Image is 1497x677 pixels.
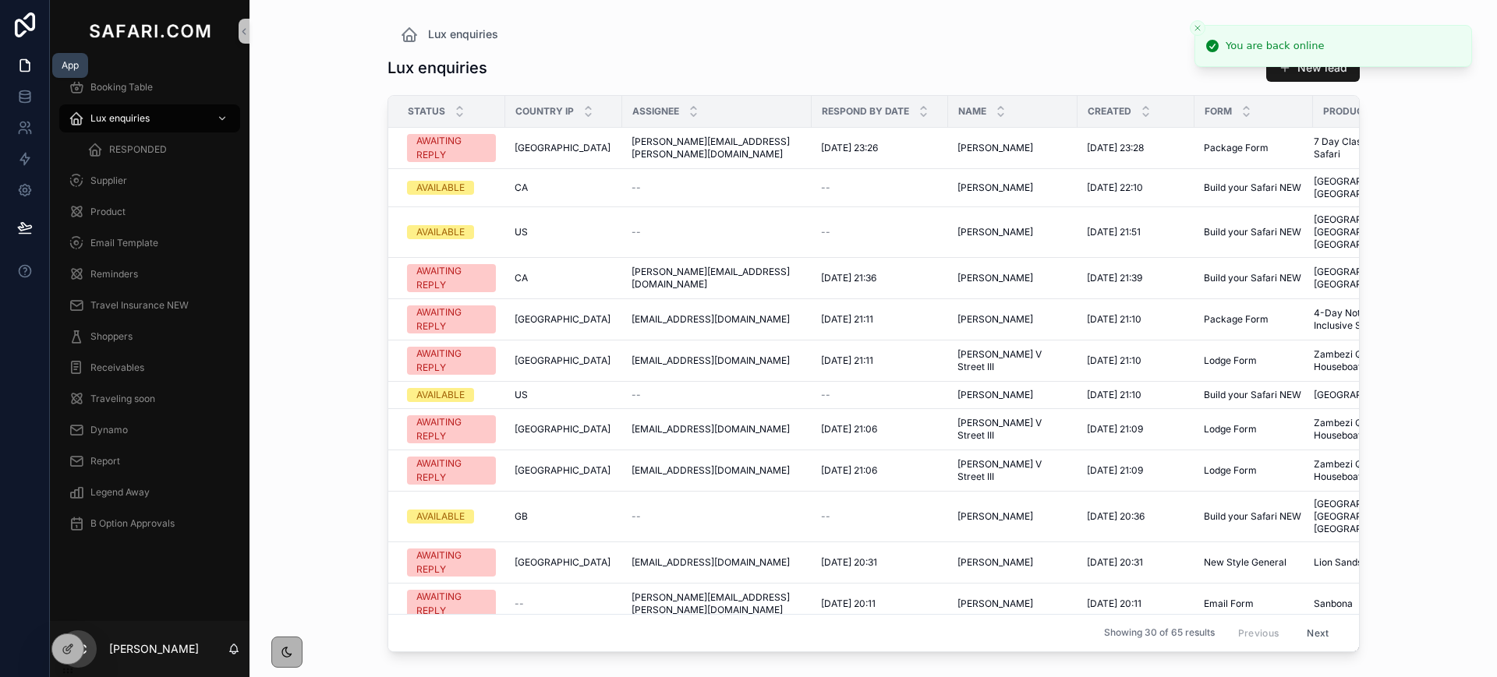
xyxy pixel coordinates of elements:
a: [GEOGRAPHIC_DATA] [515,464,613,477]
a: [DATE] 21:06 [821,464,939,477]
span: Package Form [1204,142,1269,154]
a: AWAITING REPLY [407,264,496,292]
span: US [515,389,528,401]
span: [GEOGRAPHIC_DATA] [515,313,610,326]
a: AVAILABLE [407,510,496,524]
a: Receivables [59,354,240,382]
a: [EMAIL_ADDRESS][DOMAIN_NAME] [632,354,802,367]
a: [DATE] 21:06 [821,423,939,435]
span: -- [632,182,641,194]
a: Package Form [1204,142,1304,154]
span: [PERSON_NAME] [957,182,1033,194]
a: [GEOGRAPHIC_DATA] [515,354,613,367]
a: [DATE] 23:26 [821,142,939,154]
button: Next [1296,621,1340,645]
a: [DATE] 20:36 [1087,510,1185,523]
a: -- [632,389,802,401]
div: AVAILABLE [416,181,465,195]
a: Lodge Form [1204,423,1304,435]
a: [PERSON_NAME][EMAIL_ADDRESS][PERSON_NAME][DOMAIN_NAME] [632,136,802,160]
a: 7 Day Classic Kenyan Safari [1314,136,1426,160]
span: Sanbona [1314,598,1353,610]
span: [EMAIL_ADDRESS][DOMAIN_NAME] [632,464,790,477]
span: [GEOGRAPHIC_DATA] [515,142,610,154]
a: [PERSON_NAME] V Street III [957,348,1068,373]
span: [DATE] 23:28 [1087,142,1144,154]
span: [DATE] 21:06 [821,464,877,477]
a: [PERSON_NAME] [957,389,1068,401]
a: [GEOGRAPHIC_DATA], [GEOGRAPHIC_DATA] & [GEOGRAPHIC_DATA] [1314,213,1426,251]
span: [PERSON_NAME] [957,313,1033,326]
span: Build your Safari NEW [1204,389,1301,401]
span: Country IP [515,105,574,118]
div: AVAILABLE [416,510,465,524]
span: [DATE] 21:06 [821,423,877,435]
span: Build your Safari NEW [1204,226,1301,238]
span: RESPONDED [109,143,167,156]
span: Zambezi Queen Luxury Houseboat [1314,417,1426,442]
a: Lux enquiries [59,104,240,132]
span: CA [515,182,528,194]
a: [GEOGRAPHIC_DATA] [515,313,613,326]
span: -- [515,598,524,610]
div: AWAITING REPLY [416,548,487,577]
a: Sanbona [1314,598,1426,610]
a: AWAITING REPLY [407,457,496,485]
a: Supplier [59,167,240,195]
a: [PERSON_NAME] V Street III [957,458,1068,483]
span: Receivables [90,361,144,374]
span: [EMAIL_ADDRESS][DOMAIN_NAME] [632,354,790,367]
a: [EMAIL_ADDRESS][DOMAIN_NAME] [632,313,802,326]
a: Booking Table [59,73,240,101]
a: -- [632,510,802,523]
a: AWAITING REPLY [407,347,496,375]
span: [DATE] 21:11 [821,313,873,326]
a: [DATE] 21:36 [821,272,939,284]
span: [EMAIL_ADDRESS][DOMAIN_NAME] [632,313,790,326]
span: Lux enquiries [90,112,150,125]
span: [GEOGRAPHIC_DATA] [515,423,610,435]
a: Zambezi Queen Luxury Houseboat [1314,458,1426,483]
span: Lodge Form [1204,464,1257,477]
span: -- [632,510,641,523]
a: AVAILABLE [407,388,496,402]
span: Dynamo [90,424,128,436]
a: -- [821,389,939,401]
span: GB [515,510,528,523]
span: [DATE] 21:39 [1087,272,1142,284]
a: [EMAIL_ADDRESS][DOMAIN_NAME] [632,464,802,477]
a: -- [821,226,939,238]
span: Product [90,206,126,218]
a: B Option Approvals [59,510,240,538]
span: -- [821,389,830,401]
span: [DATE] 21:10 [1087,354,1141,367]
a: -- [632,226,802,238]
a: [DATE] 21:51 [1087,226,1185,238]
span: [PERSON_NAME] [957,510,1033,523]
span: Created [1088,105,1131,118]
span: Respond by date [822,105,909,118]
div: AWAITING REPLY [416,415,487,443]
a: AWAITING REPLY [407,305,496,333]
span: [GEOGRAPHIC_DATA], [GEOGRAPHIC_DATA] [1314,175,1426,200]
span: [PERSON_NAME] [957,272,1033,284]
span: Assignee [632,105,679,118]
a: Build your Safari NEW [1204,510,1304,523]
span: B Option Approvals [90,517,175,530]
span: -- [632,226,641,238]
a: [GEOGRAPHIC_DATA] [515,142,613,154]
a: [DATE] 21:10 [1087,389,1185,401]
a: [PERSON_NAME][EMAIL_ADDRESS][PERSON_NAME][DOMAIN_NAME] [632,591,802,616]
a: [PERSON_NAME] [957,272,1068,284]
a: Report [59,447,240,475]
a: Lodge Form [1204,354,1304,367]
a: [GEOGRAPHIC_DATA] / [GEOGRAPHIC_DATA] [1314,266,1426,291]
span: Email Form [1204,598,1254,610]
span: Product [1323,105,1370,118]
a: [DATE] 21:09 [1087,423,1185,435]
a: New Style General [1204,556,1304,569]
a: AWAITING REPLY [407,590,496,618]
